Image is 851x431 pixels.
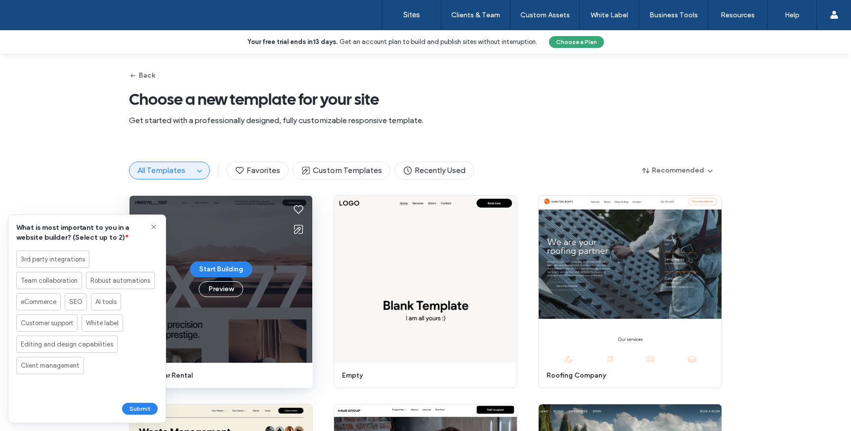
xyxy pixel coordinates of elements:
[137,371,298,381] span: luxury car rental
[122,403,158,415] button: Submit
[293,162,390,179] button: Custom Templates
[547,371,708,381] span: roofing company
[226,162,289,179] button: Favorites
[21,318,73,328] span: Customer support
[403,10,420,19] label: Sites
[21,255,85,264] span: 3rd party integrations
[721,11,755,19] label: Resources
[129,89,722,109] span: Choose a new template for your site
[129,115,722,126] span: Get started with a professionally designed, fully customizable responsive template.
[23,7,43,16] span: Help
[301,165,382,176] span: Custom Templates
[137,166,185,175] span: All Templates
[549,36,604,48] button: Choose a Plan
[190,261,252,277] button: Start Building
[634,163,722,178] button: Recommended
[248,38,338,45] b: Your free trial ends in .
[129,68,155,84] button: Back
[199,281,243,297] button: Preview
[21,340,113,349] span: Editing and design capabilities
[342,371,503,381] span: empty
[451,11,500,19] label: Clients & Team
[86,318,119,328] span: White label
[21,361,80,371] span: Client management
[90,276,150,286] span: Robust automations
[340,38,537,45] span: Get an account plan to build and publish sites without interruption.
[21,297,56,307] span: eCommerce
[403,165,466,176] span: Recently Used
[649,11,698,19] label: Business Tools
[235,165,280,176] span: Favorites
[394,162,474,179] button: Recently Used
[21,276,78,286] span: Team collaboration
[129,162,194,179] button: All Templates
[95,297,117,307] span: AI tools
[520,11,570,19] label: Custom Assets
[785,11,800,19] label: Help
[69,297,83,307] span: SEO
[16,223,129,242] span: What is most important to you in a website builder? (Select up to 2)
[313,38,336,45] b: 13 days
[591,11,628,19] label: White Label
